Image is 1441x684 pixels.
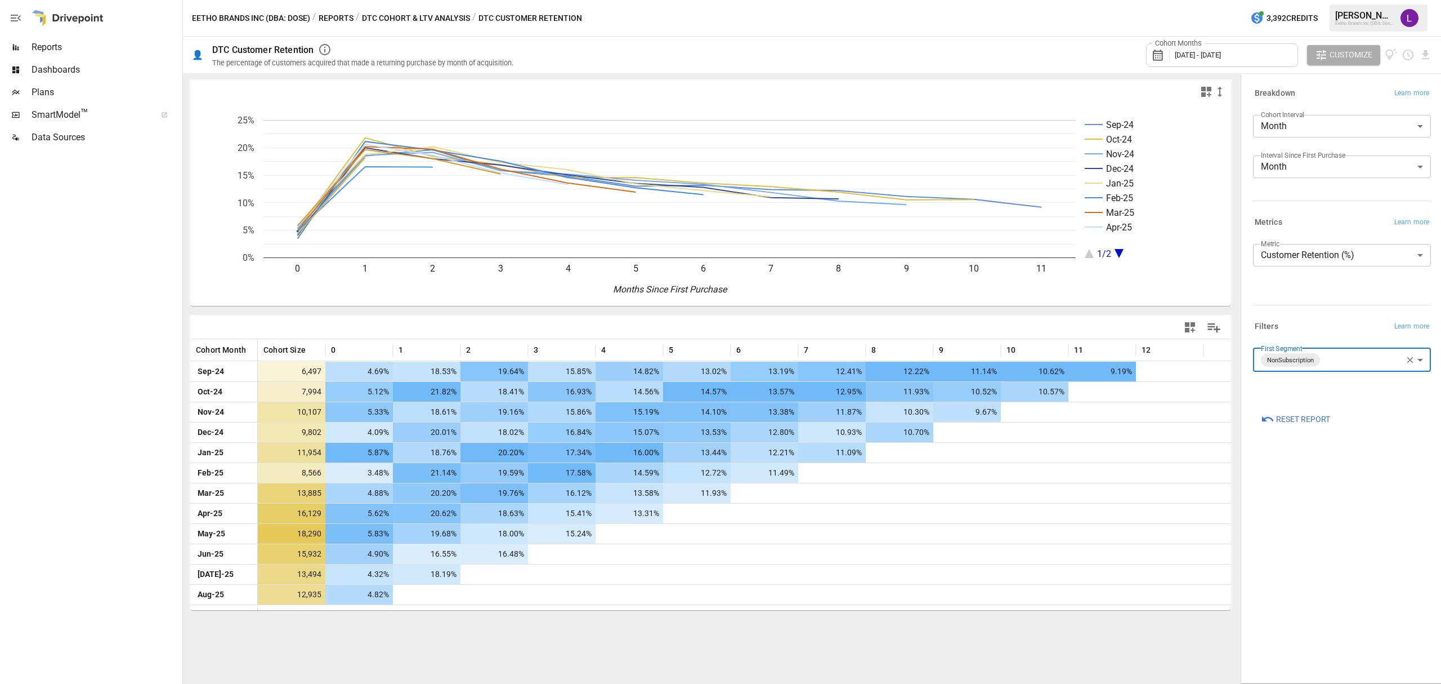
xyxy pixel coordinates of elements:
button: Reports [319,11,353,25]
div: / [356,11,360,25]
span: 10,107 [263,402,323,422]
span: 6 [736,344,741,356]
span: 18.53% [399,362,458,381]
span: 14.82% [601,362,661,381]
span: 12.41% [804,362,863,381]
span: 4 [601,344,606,356]
span: 1 [399,344,403,356]
span: Feb-25 [196,463,252,483]
button: Download report [1419,48,1432,61]
h6: Metrics [1255,216,1282,229]
text: 5% [243,225,254,236]
img: Libby Knowles [1400,9,1418,27]
span: 19.59% [466,463,526,483]
span: 9.19% [1074,362,1134,381]
span: Reports [32,41,180,54]
text: Months Since First Purchase [613,284,728,295]
span: 12,935 [263,585,323,605]
span: 18.76% [399,443,458,463]
span: 13,885 [263,483,323,503]
span: 11.93% [871,382,931,402]
span: Mar-25 [196,483,252,503]
span: 13,494 [263,565,323,584]
text: 10% [238,198,254,208]
text: 7 [768,263,773,274]
text: Oct-24 [1106,134,1132,145]
button: Manage Columns [1201,315,1227,340]
span: [DATE]-25 [196,565,252,584]
span: Data Sources [32,131,180,144]
button: DTC Cohort & LTV Analysis [362,11,470,25]
span: 18.00% [466,524,526,544]
span: 10 [1006,344,1015,356]
button: Customize [1307,45,1380,65]
span: 16.84% [534,423,593,442]
div: / [472,11,476,25]
span: 11.09% [804,443,863,463]
span: Jan-25 [196,443,252,463]
div: [PERSON_NAME] [1335,10,1394,21]
text: 10 [969,263,979,274]
span: 9 [939,344,943,356]
span: 17.58% [534,463,593,483]
span: Sep-24 [196,362,252,381]
span: Learn more [1394,321,1429,332]
label: Cohort Interval [1261,110,1304,119]
h6: Breakdown [1255,87,1295,100]
span: 18.41% [466,382,526,402]
span: 5.83% [331,524,391,544]
span: 17.34% [534,443,593,463]
span: 15.24% [534,524,593,544]
span: [DATE] - [DATE] [1175,51,1221,59]
span: 7,994 [263,382,323,402]
span: Plans [32,86,180,99]
text: 11 [1036,263,1046,274]
button: 3,392Credits [1246,8,1322,29]
span: NonSubscription [1263,354,1318,367]
span: Dashboards [32,63,180,77]
span: 6,497 [263,362,323,381]
span: 4.90% [331,544,391,564]
span: Dec-24 [196,423,252,442]
text: Dec-24 [1106,163,1134,174]
div: Customer Retention (%) [1253,244,1431,267]
text: 3 [498,263,503,274]
span: 13.53% [669,423,728,442]
text: 20% [238,143,254,153]
label: Metric [1261,239,1279,248]
text: 6 [701,263,706,274]
span: 16.00% [601,443,661,463]
span: 13.44% [669,443,728,463]
span: 18,290 [263,524,323,544]
span: 18.19% [399,565,458,584]
text: Mar-25 [1106,207,1134,218]
span: 7 [804,344,808,356]
span: 16.55% [399,544,458,564]
button: Schedule report [1402,48,1415,61]
svg: A chart. [190,103,1232,306]
span: 10.30% [871,402,931,422]
text: 4 [566,263,571,274]
span: 14.56% [601,382,661,402]
span: 12.95% [804,382,863,402]
text: 8 [836,263,841,274]
span: 0 [331,344,335,356]
span: 10.70% [871,423,931,442]
button: Eetho Brands Inc (DBA: Dose) [192,11,310,25]
span: 16.12% [534,483,593,503]
label: Cohort Months [1152,38,1205,48]
span: Learn more [1394,217,1429,228]
text: Sep-24 [1106,119,1134,130]
span: 18.63% [466,504,526,523]
text: 25% [238,115,254,126]
span: 15.85% [534,362,593,381]
span: 8 [871,344,876,356]
span: 18.61% [399,402,458,422]
span: 11 [1074,344,1083,356]
div: 👤 [192,50,203,60]
span: 2 [466,344,471,356]
div: Month [1253,156,1431,178]
span: 10.57% [1006,382,1066,402]
span: 14.10% [669,402,728,422]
